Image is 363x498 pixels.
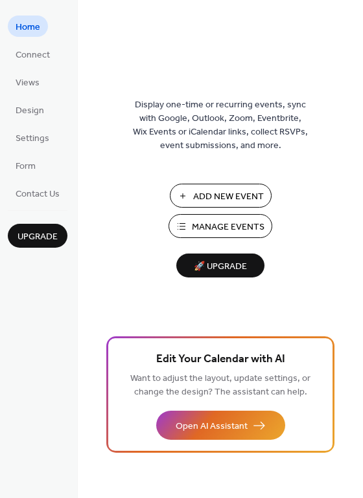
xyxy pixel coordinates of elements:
[192,221,264,234] span: Manage Events
[16,21,40,34] span: Home
[156,351,285,369] span: Edit Your Calendar with AI
[130,370,310,401] span: Want to adjust the layout, update settings, or change the design? The assistant can help.
[8,224,67,248] button: Upgrade
[193,190,264,204] span: Add New Event
[18,230,58,244] span: Upgrade
[16,49,50,62] span: Connect
[133,98,308,153] span: Display one-time or recurring events, sync with Google, Outlook, Zoom, Eventbrite, Wix Events or ...
[8,99,52,120] a: Design
[16,76,40,90] span: Views
[176,420,248,433] span: Open AI Assistant
[16,160,36,173] span: Form
[169,214,272,238] button: Manage Events
[16,188,60,201] span: Contact Us
[8,43,58,65] a: Connect
[8,127,57,148] a: Settings
[8,155,43,176] a: Form
[156,411,285,440] button: Open AI Assistant
[16,104,44,118] span: Design
[8,182,67,204] a: Contact Us
[184,258,257,276] span: 🚀 Upgrade
[8,71,47,92] a: Views
[16,132,49,146] span: Settings
[8,16,48,37] a: Home
[170,184,272,208] button: Add New Event
[176,254,264,277] button: 🚀 Upgrade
